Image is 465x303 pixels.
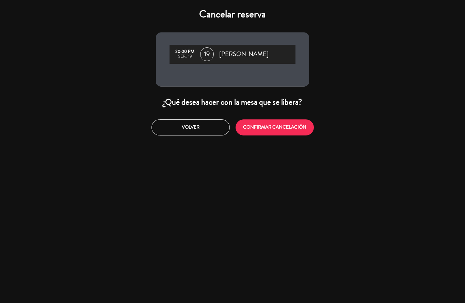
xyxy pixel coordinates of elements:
[173,54,197,59] div: sep., 19
[173,49,197,54] div: 20:00 PM
[236,119,314,135] button: CONFIRMAR CANCELACIÓN
[156,8,309,20] h4: Cancelar reserva
[219,49,269,59] span: [PERSON_NAME]
[200,47,214,61] span: 19
[151,119,230,135] button: Volver
[156,97,309,107] div: ¿Qué desea hacer con la mesa que se libera?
